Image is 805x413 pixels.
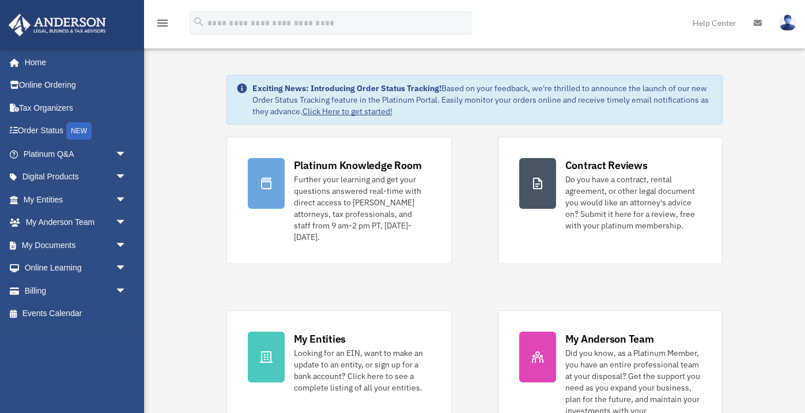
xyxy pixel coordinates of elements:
[8,74,144,97] a: Online Ordering
[115,211,138,235] span: arrow_drop_down
[115,234,138,257] span: arrow_drop_down
[252,82,713,117] div: Based on your feedback, we're thrilled to announce the launch of our new Order Status Tracking fe...
[294,347,430,393] div: Looking for an EIN, want to make an update to an entity, or sign up for a bank account? Click her...
[779,14,796,31] img: User Pic
[8,279,144,302] a: Billingarrow_drop_down
[565,174,702,231] div: Do you have a contract, rental agreement, or other legal document you would like an attorney's ad...
[8,142,144,166] a: Platinum Q&Aarrow_drop_down
[8,234,144,257] a: My Documentsarrow_drop_down
[303,106,392,117] a: Click Here to get started!
[8,51,138,74] a: Home
[5,14,109,36] img: Anderson Advisors Platinum Portal
[294,158,422,172] div: Platinum Knowledge Room
[192,16,205,28] i: search
[115,188,138,212] span: arrow_drop_down
[8,257,144,280] a: Online Learningarrow_drop_down
[8,188,144,211] a: My Entitiesarrow_drop_down
[115,279,138,303] span: arrow_drop_down
[565,332,654,346] div: My Anderson Team
[8,211,144,234] a: My Anderson Teamarrow_drop_down
[498,137,723,264] a: Contract Reviews Do you have a contract, rental agreement, or other legal document you would like...
[294,332,346,346] div: My Entities
[115,257,138,280] span: arrow_drop_down
[8,302,144,325] a: Events Calendar
[8,96,144,119] a: Tax Organizers
[8,119,144,143] a: Order StatusNEW
[8,166,144,189] a: Digital Productsarrow_drop_down
[294,174,430,243] div: Further your learning and get your questions answered real-time with direct access to [PERSON_NAM...
[66,122,92,140] div: NEW
[156,20,169,30] a: menu
[252,83,441,93] strong: Exciting News: Introducing Order Status Tracking!
[565,158,648,172] div: Contract Reviews
[156,16,169,30] i: menu
[115,166,138,189] span: arrow_drop_down
[226,137,452,264] a: Platinum Knowledge Room Further your learning and get your questions answered real-time with dire...
[115,142,138,166] span: arrow_drop_down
